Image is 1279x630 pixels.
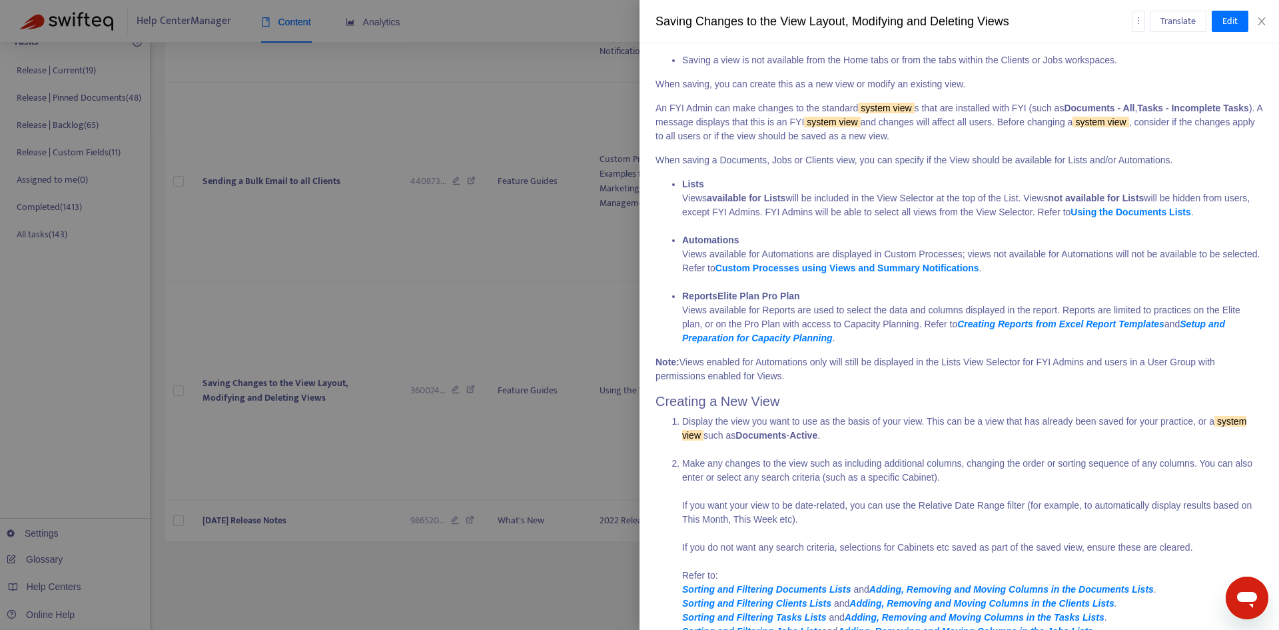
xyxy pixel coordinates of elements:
[1134,16,1143,25] span: more
[715,263,979,273] a: Custom Processes using Views and Summary Notifications
[707,193,785,203] strong: available for Lists
[1252,15,1271,28] button: Close
[682,289,1263,345] li: Views available for Reports are used to select the data and columns displayed in the report. Repo...
[1064,103,1134,113] strong: Documents - All
[682,53,1263,67] li: Saving a view is not available from the Home tabs or from the tabs within the Clients or Jobs wor...
[655,153,1263,167] p: When saving a Documents, Jobs or Clients view, you can specify if the View should be available fo...
[1137,103,1249,113] strong: Tasks - Incomplete Tasks
[1048,193,1144,203] strong: not available for Lists
[682,415,1263,457] li: Display the view you want to use as the basis of your view. This can be a view that has already b...
[682,177,1263,233] li: Views will be included in the View Selector at the top of the List. Views will be hidden from use...
[682,291,800,301] strong: Reports
[849,598,1116,609] em: .
[1072,117,1128,127] sqkw: system view
[1132,11,1145,32] button: more
[655,355,1263,383] p: Views enabled for Automations only will still be displayed in the Lists View Selector for FYI Adm...
[682,416,1246,441] sqkw: system view
[655,77,1263,91] p: When saving, you can create this as a new view or modify an existing view.
[1160,14,1196,29] span: Translate
[682,233,1263,289] li: Views available for Automations are displayed in Custom Processes; views not available for Automa...
[804,117,860,127] sqkw: system view
[682,179,704,189] strong: Lists
[682,598,831,609] a: Sorting and Filtering Clients Lists
[869,584,1154,595] a: Adding, Removing and Moving Columns in the Documents Lists
[1226,577,1268,619] iframe: Button to launch messaging window
[789,430,817,441] strong: Active
[957,319,1164,329] a: Creating Reports from Excel Report Templates
[1070,207,1190,217] a: Using the Documents Lists
[858,103,914,113] sqkw: system view
[735,430,786,441] strong: Documents
[717,291,759,301] span: Elite Plan
[682,319,1225,343] a: Setup and Preparation for Capacity Planning
[655,101,1263,143] p: An FYI Admin can make changes to the standard s that are installed with FYI (such as , ). A messa...
[682,612,827,623] a: Sorting and Filtering Tasks Lists
[682,235,739,245] strong: Automations
[845,612,1104,623] a: Adding, Removing and Moving Columns in the Tasks Lists
[655,13,1132,31] div: Saving Changes to the View Layout, Modifying and Deleting Views
[762,291,800,301] span: Pro Plan
[849,598,1114,609] a: Adding, Removing and Moving Columns in the Clients Lists
[1212,11,1248,32] button: Edit
[682,584,851,595] a: Sorting and Filtering Documents Lists
[1256,16,1267,27] span: close
[1150,11,1206,32] button: Translate
[1222,14,1238,29] span: Edit
[655,357,679,367] strong: Note:
[655,393,1263,409] h2: Creating a New View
